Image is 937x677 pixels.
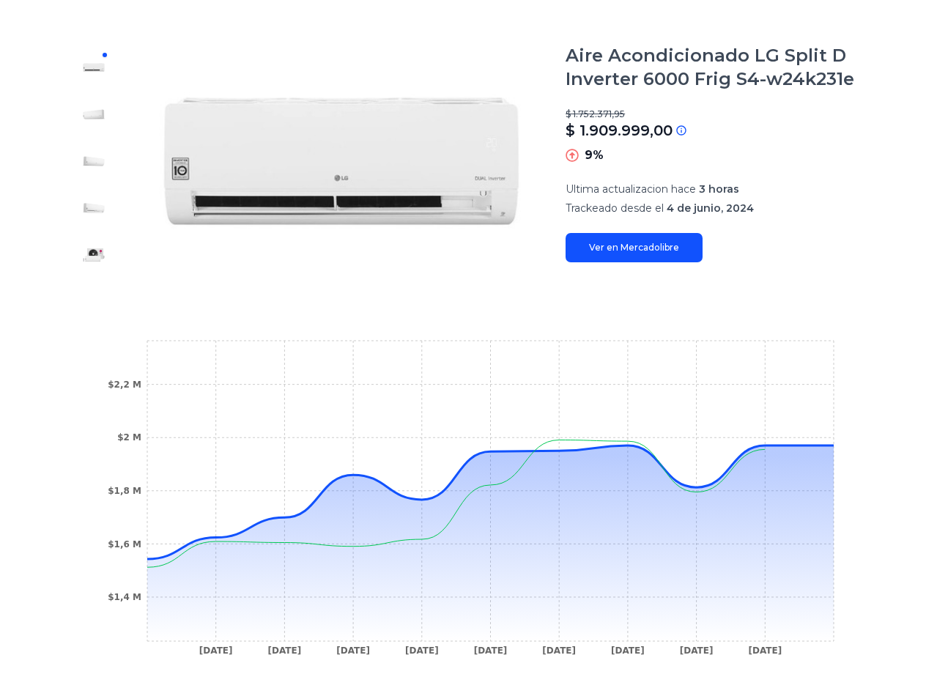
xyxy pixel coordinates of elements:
[82,103,105,126] img: Aire Acondicionado LG Split D Inverter 6000 Frig S4-w24k231e
[680,645,714,656] tspan: [DATE]
[147,44,536,278] img: Aire Acondicionado LG Split D Inverter 6000 Frig S4-w24k231e
[82,149,105,173] img: Aire Acondicionado LG Split D Inverter 6000 Frig S4-w24k231e
[699,182,739,196] span: 3 horas
[268,645,302,656] tspan: [DATE]
[474,645,508,656] tspan: [DATE]
[108,486,141,496] tspan: $1,8 M
[566,201,664,215] span: Trackeado desde el
[82,196,105,220] img: Aire Acondicionado LG Split D Inverter 6000 Frig S4-w24k231e
[108,592,141,602] tspan: $1,4 M
[336,645,370,656] tspan: [DATE]
[108,539,141,550] tspan: $1,6 M
[566,44,867,91] h1: Aire Acondicionado LG Split D Inverter 6000 Frig S4-w24k231e
[542,645,576,656] tspan: [DATE]
[405,645,439,656] tspan: [DATE]
[566,182,696,196] span: Ultima actualizacion hace
[611,645,645,656] tspan: [DATE]
[585,147,604,164] p: 9%
[667,201,754,215] span: 4 de junio, 2024
[566,120,673,141] p: $ 1.909.999,00
[82,243,105,267] img: Aire Acondicionado LG Split D Inverter 6000 Frig S4-w24k231e
[566,233,703,262] a: Ver en Mercadolibre
[82,56,105,79] img: Aire Acondicionado LG Split D Inverter 6000 Frig S4-w24k231e
[199,645,233,656] tspan: [DATE]
[748,645,782,656] tspan: [DATE]
[566,108,867,120] p: $ 1.752.371,95
[108,380,141,390] tspan: $2,2 M
[117,432,141,443] tspan: $2 M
